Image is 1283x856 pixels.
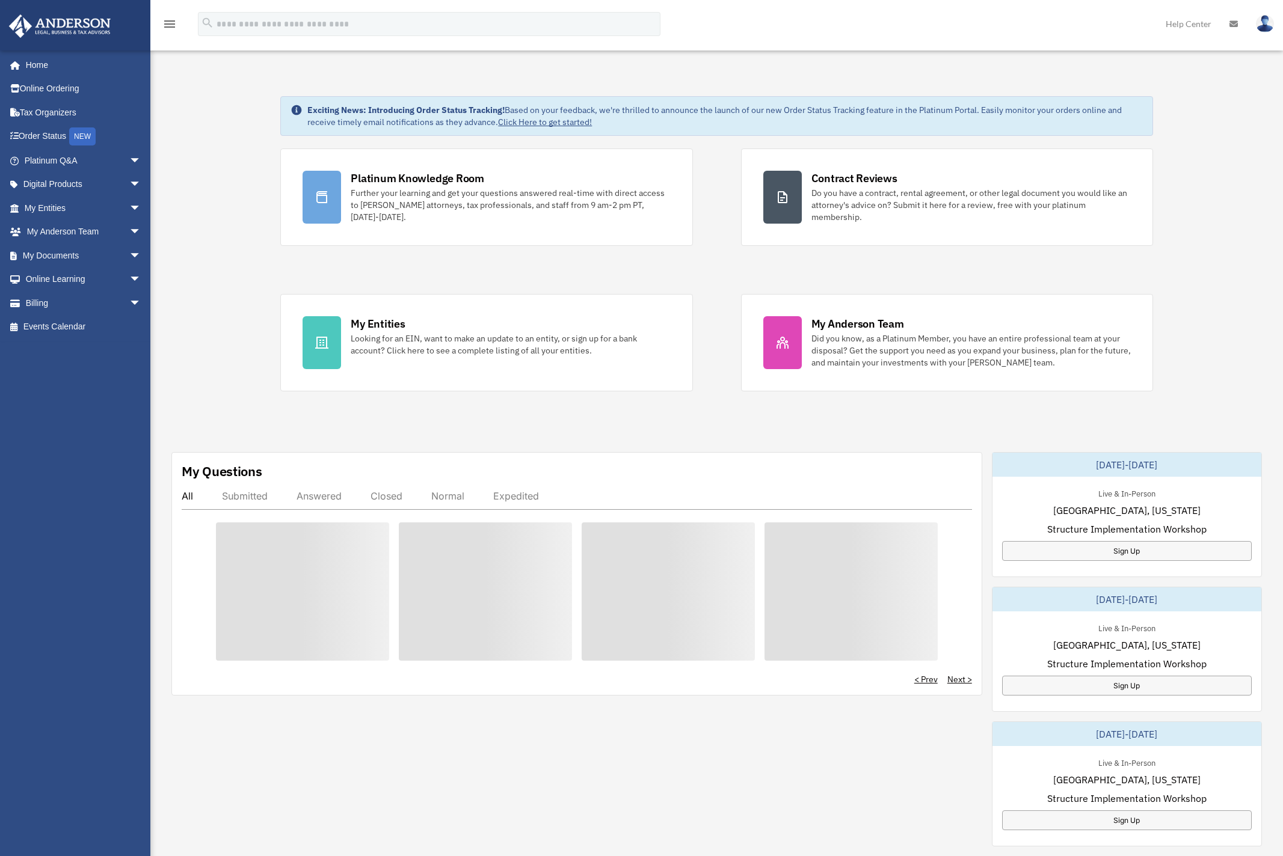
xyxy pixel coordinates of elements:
[129,291,153,316] span: arrow_drop_down
[8,220,159,244] a: My Anderson Teamarrow_drop_down
[351,171,484,186] div: Platinum Knowledge Room
[1053,503,1201,518] span: [GEOGRAPHIC_DATA], [US_STATE]
[307,105,505,115] strong: Exciting News: Introducing Order Status Tracking!
[1053,638,1201,652] span: [GEOGRAPHIC_DATA], [US_STATE]
[992,722,1261,746] div: [DATE]-[DATE]
[1089,486,1165,499] div: Live & In-Person
[1002,810,1252,830] a: Sign Up
[8,77,159,101] a: Online Ordering
[947,673,972,685] a: Next >
[129,196,153,221] span: arrow_drop_down
[811,332,1131,368] div: Did you know, as a Platinum Member, you have an entire professional team at your disposal? Get th...
[1053,772,1201,787] span: [GEOGRAPHIC_DATA], [US_STATE]
[8,243,159,267] a: My Documentsarrow_drop_down
[498,117,592,127] a: Click Here to get started!
[162,17,177,31] i: menu
[1002,541,1252,561] a: Sign Up
[8,315,159,339] a: Events Calendar
[307,104,1142,128] div: Based on your feedback, we're thrilled to announce the launch of our new Order Status Tracking fe...
[8,148,159,173] a: Platinum Q&Aarrow_drop_down
[129,267,153,292] span: arrow_drop_down
[992,453,1261,477] div: [DATE]-[DATE]
[1002,676,1252,695] a: Sign Up
[1047,656,1207,671] span: Structure Implementation Workshop
[351,332,670,356] div: Looking for an EIN, want to make an update to an entity, or sign up for a bank account? Click her...
[811,187,1131,223] div: Do you have a contract, rental agreement, or other legal document you would like an attorney's ad...
[1047,791,1207,806] span: Structure Implementation Workshop
[280,294,692,391] a: My Entities Looking for an EIN, want to make an update to an entity, or sign up for a bank accoun...
[129,148,153,173] span: arrow_drop_down
[8,100,159,124] a: Tax Organizers
[201,16,214,29] i: search
[493,490,539,502] div: Expedited
[129,220,153,245] span: arrow_drop_down
[1089,756,1165,768] div: Live & In-Person
[162,21,177,31] a: menu
[8,124,159,149] a: Order StatusNEW
[741,148,1153,246] a: Contract Reviews Do you have a contract, rental agreement, or other legal document you would like...
[351,187,670,223] div: Further your learning and get your questions answered real-time with direct access to [PERSON_NAM...
[1089,621,1165,634] div: Live & In-Person
[811,316,904,331] div: My Anderson Team
[280,148,692,246] a: Platinum Knowledge Room Further your learning and get your questions answered real-time with dire...
[371,490,402,502] div: Closed
[182,462,262,480] div: My Questions
[5,14,114,38] img: Anderson Advisors Platinum Portal
[222,490,268,502] div: Submitted
[8,53,153,77] a: Home
[8,196,159,220] a: My Entitiesarrow_drop_down
[129,173,153,197] span: arrow_drop_down
[129,243,153,268] span: arrow_drop_down
[811,171,897,186] div: Contract Reviews
[69,127,96,145] div: NEW
[741,294,1153,391] a: My Anderson Team Did you know, as a Platinum Member, you have an entire professional team at your...
[8,267,159,292] a: Online Learningarrow_drop_down
[914,673,938,685] a: < Prev
[182,490,193,502] div: All
[1047,522,1207,536] span: Structure Implementation Workshop
[351,316,405,331] div: My Entities
[8,173,159,197] a: Digital Productsarrow_drop_down
[1256,15,1274,32] img: User Pic
[297,490,342,502] div: Answered
[8,291,159,315] a: Billingarrow_drop_down
[431,490,464,502] div: Normal
[992,587,1261,611] div: [DATE]-[DATE]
